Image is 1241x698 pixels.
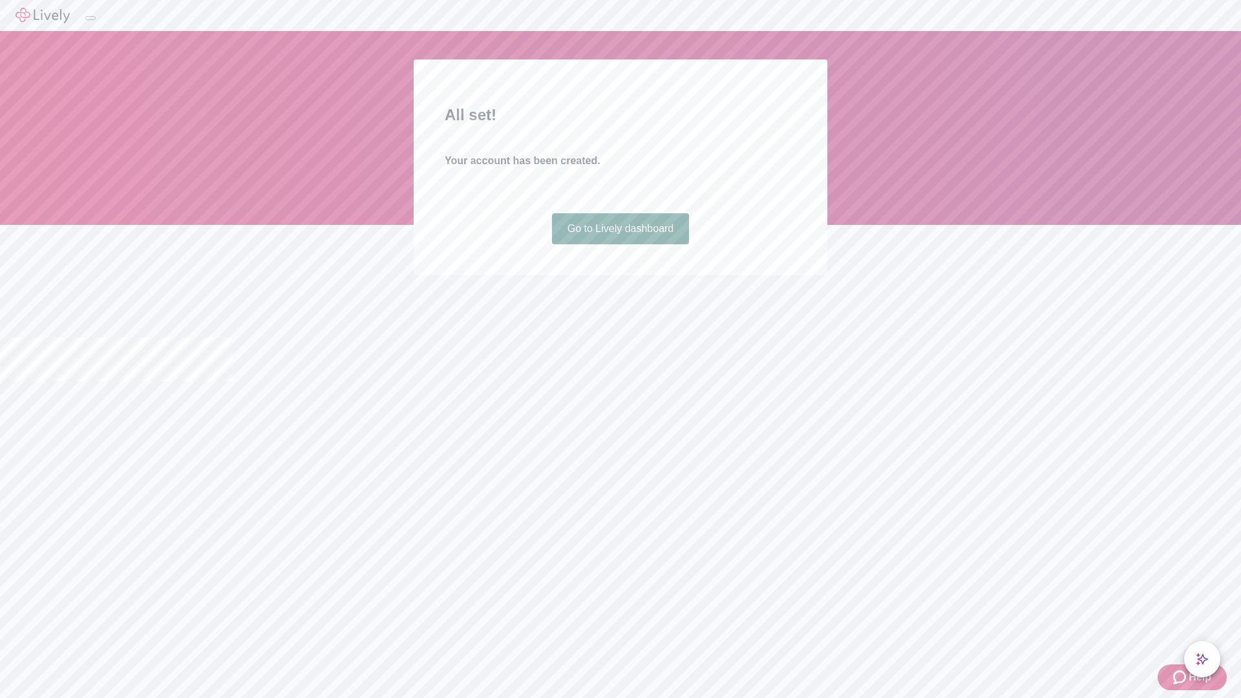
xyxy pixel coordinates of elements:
[445,153,796,169] h4: Your account has been created.
[552,213,690,244] a: Go to Lively dashboard
[1196,653,1209,666] svg: Lively AI Assistant
[16,8,70,23] img: Lively
[1184,641,1220,677] button: chat
[1158,664,1227,690] button: Zendesk support iconHelp
[445,103,796,127] h2: All set!
[85,16,96,20] button: Log out
[1173,670,1189,685] svg: Zendesk support icon
[1189,670,1211,685] span: Help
